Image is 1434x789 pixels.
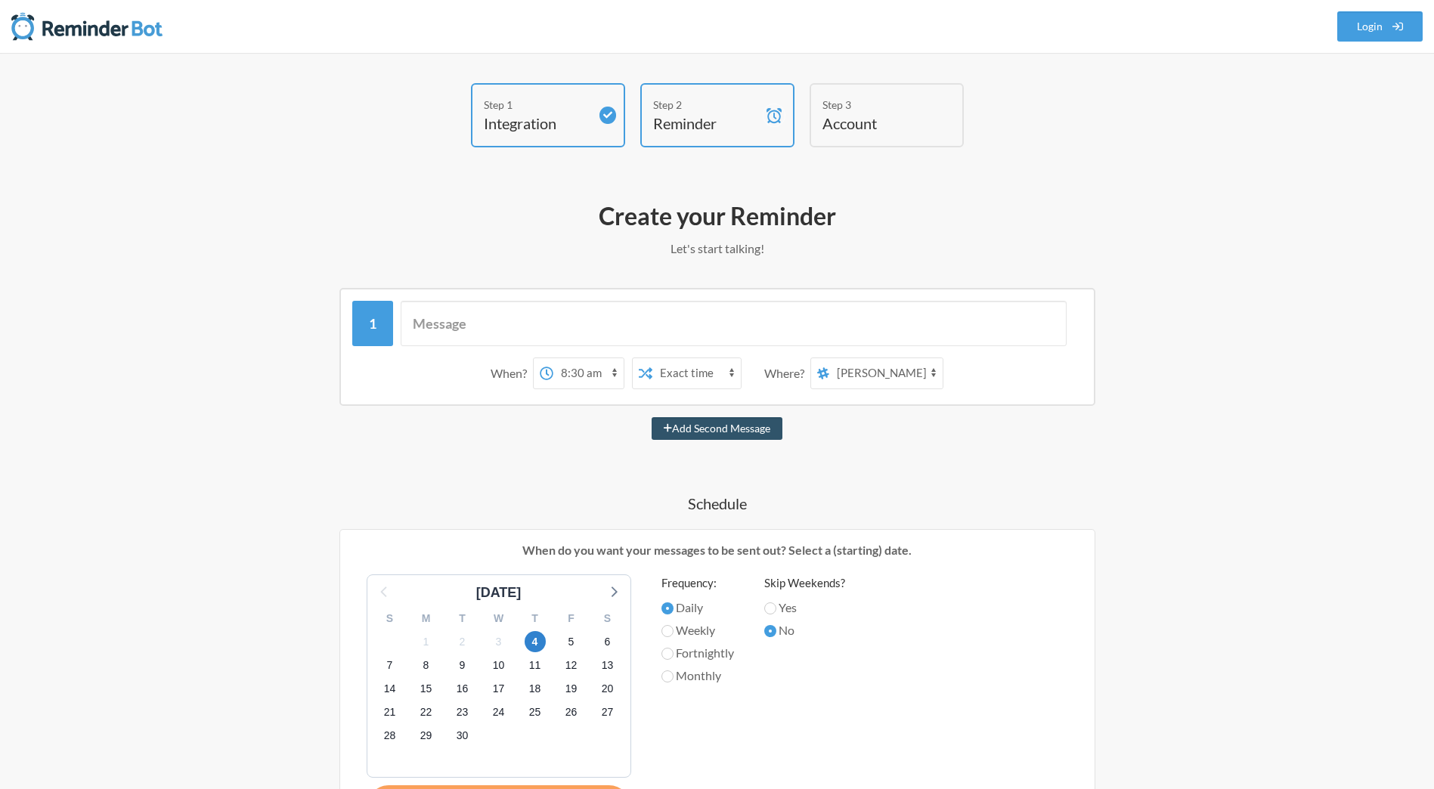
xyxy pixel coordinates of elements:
span: Saturday, October 18, 2025 [525,679,546,700]
input: Monthly [661,670,674,682]
a: Login [1337,11,1423,42]
button: Add Second Message [652,417,782,440]
span: Tuesday, October 14, 2025 [379,679,401,700]
span: Sunday, October 12, 2025 [561,654,582,676]
div: When? [491,357,533,389]
span: Thursday, October 16, 2025 [452,679,473,700]
span: Monday, October 27, 2025 [597,702,618,723]
label: Frequency: [661,574,734,592]
div: Step 2 [653,97,759,113]
span: Wednesday, October 1, 2025 [416,631,437,652]
div: [DATE] [470,583,528,603]
h4: Reminder [653,113,759,134]
input: Daily [661,602,674,614]
span: Friday, October 17, 2025 [488,679,509,700]
span: Thursday, October 23, 2025 [452,702,473,723]
label: Skip Weekends? [764,574,845,592]
span: Thursday, October 2, 2025 [452,631,473,652]
label: Weekly [661,621,734,639]
input: No [764,625,776,637]
span: Friday, October 24, 2025 [488,702,509,723]
span: Tuesday, October 7, 2025 [379,654,401,676]
span: Monday, October 13, 2025 [597,654,618,676]
input: Message [401,301,1067,346]
div: Step 1 [484,97,590,113]
span: Sunday, October 5, 2025 [561,631,582,652]
input: Fortnightly [661,648,674,660]
label: Monthly [661,667,734,685]
span: Saturday, October 4, 2025 [525,631,546,652]
div: Where? [764,357,810,389]
span: Wednesday, October 15, 2025 [416,679,437,700]
span: Friday, October 10, 2025 [488,654,509,676]
span: Monday, October 20, 2025 [597,679,618,700]
label: Yes [764,599,845,617]
span: Tuesday, October 28, 2025 [379,726,401,747]
span: Friday, October 3, 2025 [488,631,509,652]
span: Saturday, October 25, 2025 [525,702,546,723]
div: F [553,607,590,630]
div: T [517,607,553,630]
label: Daily [661,599,734,617]
input: Yes [764,602,776,614]
span: Wednesday, October 22, 2025 [416,702,437,723]
span: Tuesday, October 21, 2025 [379,702,401,723]
p: When do you want your messages to be sent out? Select a (starting) date. [352,541,1083,559]
img: Reminder Bot [11,11,163,42]
span: Thursday, October 30, 2025 [452,726,473,747]
div: S [590,607,626,630]
p: Let's start talking! [279,240,1156,258]
div: T [444,607,481,630]
h4: Account [822,113,928,134]
div: Step 3 [822,97,928,113]
h2: Create your Reminder [279,200,1156,232]
input: Weekly [661,625,674,637]
span: Thursday, October 9, 2025 [452,654,473,676]
span: Wednesday, October 29, 2025 [416,726,437,747]
label: No [764,621,845,639]
span: Saturday, October 11, 2025 [525,654,546,676]
div: S [372,607,408,630]
span: Monday, October 6, 2025 [597,631,618,652]
div: M [408,607,444,630]
span: Sunday, October 19, 2025 [561,679,582,700]
span: Sunday, October 26, 2025 [561,702,582,723]
h4: Integration [484,113,590,134]
div: W [481,607,517,630]
h4: Schedule [279,493,1156,514]
label: Fortnightly [661,644,734,662]
span: Wednesday, October 8, 2025 [416,654,437,676]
